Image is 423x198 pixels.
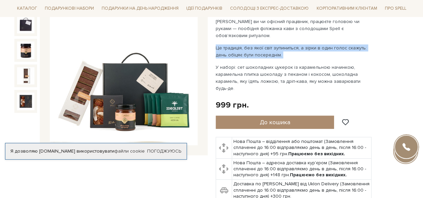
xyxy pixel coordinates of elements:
a: Ідеї подарунків [184,3,225,14]
span: До кошика [259,119,290,126]
img: Подарунок Карамельний кава-брейк [17,67,34,84]
img: Подарунок Карамельний кава-брейк [17,92,34,110]
img: Подарунок Карамельний кава-брейк [17,16,34,33]
b: Працюємо без вихідних. [288,151,345,157]
a: Подарункові набори [42,3,97,14]
a: Корпоративним клієнтам [314,3,380,14]
td: Нова Пошта – відділення або поштомат (Замовлення сплаченні до 16:00 відправляємо день в день, піс... [232,137,371,159]
a: Подарунки на День народження [99,3,181,14]
div: Я дозволяю [DOMAIN_NAME] використовувати [5,148,187,154]
p: [PERSON_NAME] ви чи офісний працівник, працюєте головою чи руками — пообідня філіжанка кави з сол... [216,18,373,39]
img: Подарунок Карамельний кава-брейк [17,41,34,59]
a: Каталог [14,3,40,14]
a: файли cookie [114,148,145,154]
b: Працюємо без вихідних. [290,172,347,178]
div: 999 грн. [216,100,249,110]
a: Солодощі з експрес-доставкою [227,3,311,14]
button: До кошика [216,116,334,129]
p: Це традиція, без якої світ зупиниться, а зірки в один голос скажуть: день обіцяє бути посереднім. [216,44,373,58]
a: Про Spell [382,3,409,14]
p: У наборі: сет шоколадних цукерок із карамельною начинкою, карамельна плитка шоколаду з пеканом і ... [216,64,373,92]
td: Нова Пошта – адресна доставка кур'єром (Замовлення сплаченні до 16:00 відправляємо день в день, п... [232,158,371,180]
a: Погоджуюсь [147,148,181,154]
